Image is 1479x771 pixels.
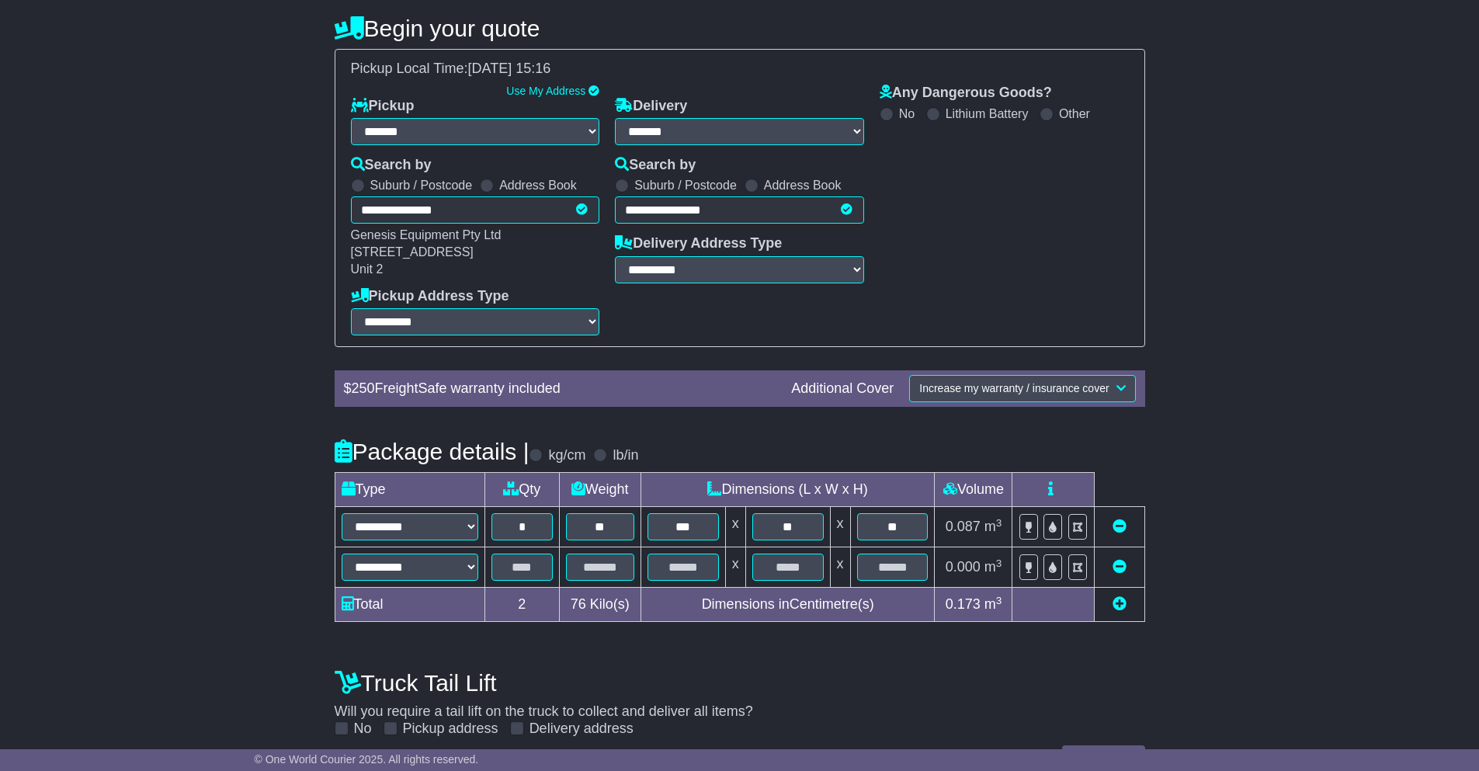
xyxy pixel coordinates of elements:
[984,559,1002,575] span: m
[725,547,745,588] td: x
[1113,519,1127,534] a: Remove this item
[641,588,935,622] td: Dimensions in Centimetre(s)
[335,16,1145,41] h4: Begin your quote
[327,662,1153,738] div: Will you require a tail lift on the truck to collect and deliver all items?
[946,519,981,534] span: 0.087
[335,439,529,464] h4: Package details |
[352,380,375,396] span: 250
[1113,596,1127,612] a: Add new item
[335,588,484,622] td: Total
[919,382,1109,394] span: Increase my warranty / insurance cover
[351,288,509,305] label: Pickup Address Type
[984,596,1002,612] span: m
[996,557,1002,569] sup: 3
[783,380,901,398] div: Additional Cover
[641,473,935,507] td: Dimensions (L x W x H)
[559,588,641,622] td: Kilo(s)
[506,85,585,97] a: Use My Address
[343,61,1137,78] div: Pickup Local Time:
[830,507,850,547] td: x
[946,596,981,612] span: 0.173
[484,588,559,622] td: 2
[996,595,1002,606] sup: 3
[899,106,915,121] label: No
[548,447,585,464] label: kg/cm
[351,228,502,241] span: Genesis Equipment Pty Ltd
[996,517,1002,529] sup: 3
[725,507,745,547] td: x
[830,547,850,588] td: x
[634,178,737,193] label: Suburb / Postcode
[499,178,577,193] label: Address Book
[529,721,634,738] label: Delivery address
[935,473,1012,507] td: Volume
[764,178,842,193] label: Address Book
[403,721,498,738] label: Pickup address
[615,235,782,252] label: Delivery Address Type
[468,61,551,76] span: [DATE] 15:16
[354,721,372,738] label: No
[335,473,484,507] td: Type
[255,753,479,766] span: © One World Courier 2025. All rights reserved.
[351,262,384,276] span: Unit 2
[351,98,415,115] label: Pickup
[909,375,1135,402] button: Increase my warranty / insurance cover
[615,157,696,174] label: Search by
[880,85,1052,102] label: Any Dangerous Goods?
[351,157,432,174] label: Search by
[1059,106,1090,121] label: Other
[370,178,473,193] label: Suburb / Postcode
[335,670,1145,696] h4: Truck Tail Lift
[613,447,638,464] label: lb/in
[559,473,641,507] td: Weight
[351,245,474,259] span: [STREET_ADDRESS]
[571,596,586,612] span: 76
[946,106,1029,121] label: Lithium Battery
[615,98,687,115] label: Delivery
[1113,559,1127,575] a: Remove this item
[336,380,784,398] div: $ FreightSafe warranty included
[484,473,559,507] td: Qty
[984,519,1002,534] span: m
[946,559,981,575] span: 0.000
